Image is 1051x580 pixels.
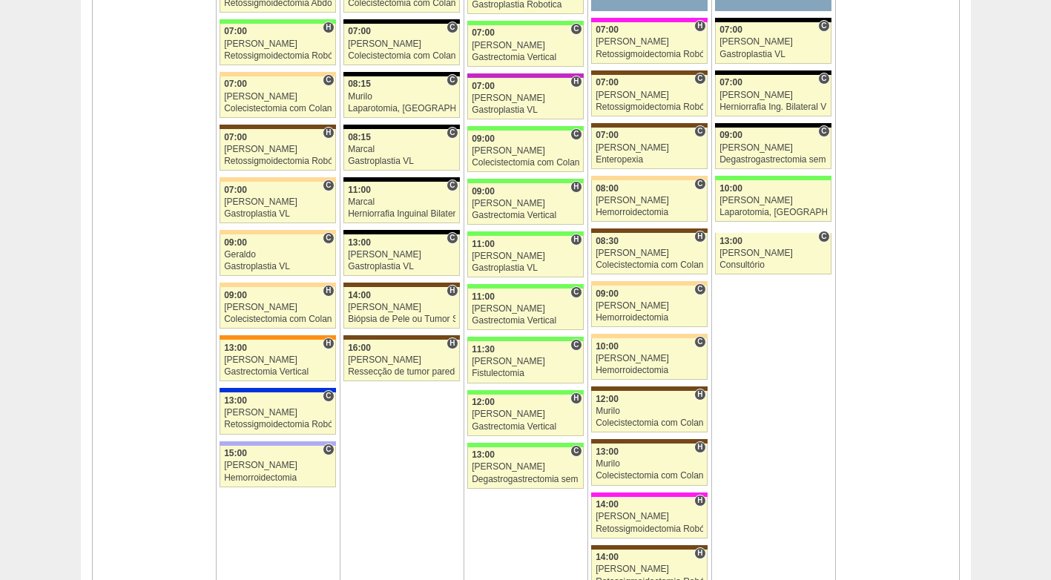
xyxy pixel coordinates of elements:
div: Key: Santa Joana [343,283,459,287]
div: [PERSON_NAME] [472,146,579,156]
span: 11:00 [348,185,371,195]
span: 10:00 [596,341,619,352]
span: Consultório [323,179,334,191]
a: H 11:00 [PERSON_NAME] Gastroplastia VL [467,236,583,277]
div: [PERSON_NAME] [596,301,703,311]
a: C 13:00 [PERSON_NAME] Degastrogastrectomia sem vago [467,447,583,489]
div: [PERSON_NAME] [224,92,332,102]
a: C 13:00 [PERSON_NAME] Retossigmoidectomia Robótica [220,392,335,434]
div: [PERSON_NAME] [596,37,703,47]
span: Hospital [323,127,334,139]
span: 12:00 [596,394,619,404]
div: Degastrogastrectomia sem vago [719,155,827,165]
span: 07:00 [719,24,742,35]
div: [PERSON_NAME] [719,248,827,258]
a: H 16:00 [PERSON_NAME] Ressecção de tumor parede abdominal pélvica [343,340,459,381]
div: [PERSON_NAME] [719,196,827,205]
div: [PERSON_NAME] [472,357,579,366]
div: Retossigmoidectomia Robótica [596,50,703,59]
span: Consultório [447,179,458,191]
span: Consultório [323,444,334,455]
span: 11:00 [472,291,495,302]
span: 09:00 [224,237,247,248]
span: Hospital [694,20,705,32]
div: Retossigmoidectomia Robótica [224,51,332,61]
a: H 13:00 [PERSON_NAME] Gastrectomia Vertical [220,340,335,381]
div: [PERSON_NAME] [348,250,455,260]
div: Key: Pro Matre [591,492,707,497]
div: Ressecção de tumor parede abdominal pélvica [348,367,455,377]
div: Key: Maria Braido [467,73,583,78]
span: Hospital [447,337,458,349]
span: Consultório [323,390,334,402]
div: Key: Santa Joana [591,70,707,75]
span: 13:00 [348,237,371,248]
div: Retossigmoidectomia Robótica [224,156,332,166]
span: Hospital [570,181,581,193]
span: Consultório [447,127,458,139]
div: [PERSON_NAME] [224,303,332,312]
span: 07:00 [472,27,495,38]
div: Key: Blanc [715,18,831,22]
span: Consultório [818,231,829,243]
div: Gastrectomia Vertical [472,316,579,326]
a: 10:00 [PERSON_NAME] Laparotomia, [GEOGRAPHIC_DATA], Drenagem, Bridas VL [715,180,831,222]
span: Consultório [818,73,829,85]
div: Key: Bartira [220,72,335,76]
div: Murilo [348,92,455,102]
span: 12:00 [472,397,495,407]
span: Hospital [694,495,705,507]
div: Gastroplastia VL [472,105,579,115]
div: Key: Blanc [715,123,831,128]
span: 08:00 [596,183,619,194]
span: 07:00 [224,26,247,36]
div: [PERSON_NAME] [472,41,579,50]
div: [PERSON_NAME] [348,355,455,365]
div: Key: Santa Joana [591,386,707,391]
div: Colecistectomia com Colangiografia VL [472,158,579,168]
div: Enteropexia [596,155,703,165]
div: Retossigmoidectomia Robótica [596,524,703,534]
div: Key: Santa Joana [220,125,335,129]
div: Key: Christóvão da Gama [220,441,335,446]
div: Herniorrafia Inguinal Bilateral [348,209,455,219]
a: C 09:00 Geraldo Gastroplastia VL [220,234,335,276]
a: C 10:00 [PERSON_NAME] Hemorroidectomia [591,338,707,380]
div: [PERSON_NAME] [596,143,703,153]
span: 14:00 [596,552,619,562]
div: [PERSON_NAME] [224,355,332,365]
div: Murilo [596,459,703,469]
div: Key: Brasil [467,337,583,341]
span: Consultório [694,336,705,348]
div: Gastrectomia Vertical [472,53,579,62]
div: Key: São Luiz - Itaim [220,388,335,392]
div: Key: Bartira [220,177,335,182]
a: C 08:15 Murilo Laparotomia, [GEOGRAPHIC_DATA], Drenagem, Bridas VL [343,76,459,118]
span: 14:00 [596,499,619,510]
span: Consultório [694,178,705,190]
div: Key: Bartira [220,230,335,234]
div: Key: Santa Joana [591,439,707,444]
div: [PERSON_NAME] [719,37,827,47]
span: Hospital [570,234,581,245]
div: [PERSON_NAME] [472,251,579,261]
div: Hemorroidectomia [596,313,703,323]
div: [PERSON_NAME] [472,199,579,208]
a: C 07:00 [PERSON_NAME] Retossigmoidectomia Robótica [591,75,707,116]
div: [PERSON_NAME] [224,461,332,470]
div: Key: Blanc [343,125,459,129]
span: 13:00 [224,343,247,353]
a: C 09:00 [PERSON_NAME] Hemorroidectomia [591,286,707,327]
span: 07:00 [224,132,247,142]
div: Key: Blanc [715,70,831,75]
span: 09:00 [719,130,742,140]
div: Colecistectomia com Colangiografia VL [596,418,703,428]
span: Hospital [323,337,334,349]
div: Key: Brasil [220,19,335,24]
span: 15:00 [224,448,247,458]
a: C 07:00 [PERSON_NAME] Colecistectomia com Colangiografia VL [220,76,335,118]
div: Marcal [348,145,455,154]
span: Consultório [570,128,581,140]
div: Gastroplastia VL [348,262,455,271]
div: [PERSON_NAME] [348,39,455,49]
